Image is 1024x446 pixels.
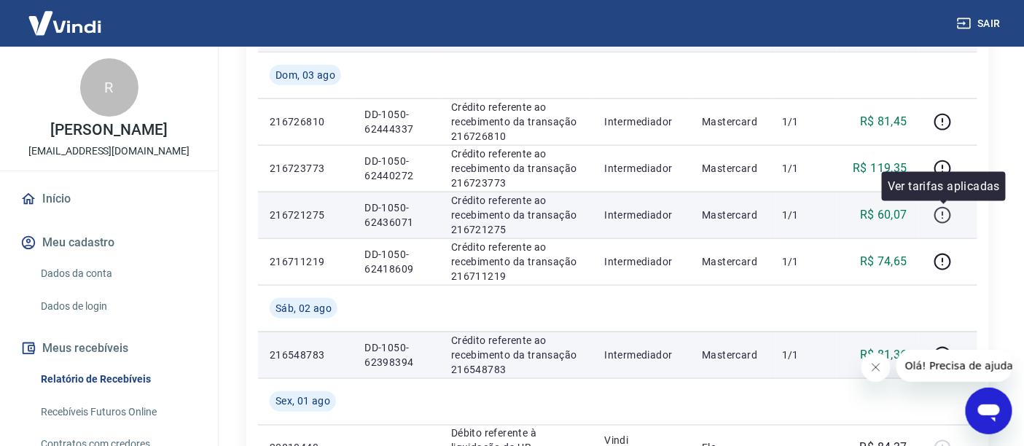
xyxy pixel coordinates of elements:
[270,161,341,176] p: 216723773
[782,254,825,269] p: 1/1
[605,208,679,222] p: Intermediador
[860,253,907,270] p: R$ 74,65
[605,348,679,362] p: Intermediador
[702,254,759,269] p: Mastercard
[270,208,341,222] p: 216721275
[35,364,200,394] a: Relatório de Recebíveis
[80,58,138,117] div: R
[364,247,428,276] p: DD-1050-62418609
[966,388,1012,434] iframe: Botão para abrir a janela de mensagens
[782,161,825,176] p: 1/1
[275,394,330,409] span: Sex, 01 ago
[782,208,825,222] p: 1/1
[605,114,679,129] p: Intermediador
[35,292,200,321] a: Dados de login
[364,200,428,230] p: DD-1050-62436071
[860,206,907,224] p: R$ 60,07
[35,259,200,289] a: Dados da conta
[50,122,167,138] p: [PERSON_NAME]
[861,353,891,382] iframe: Fechar mensagem
[605,161,679,176] p: Intermediador
[702,114,759,129] p: Mastercard
[364,107,428,136] p: DD-1050-62444337
[451,193,581,237] p: Crédito referente ao recebimento da transação 216721275
[451,100,581,144] p: Crédito referente ao recebimento da transação 216726810
[28,144,189,159] p: [EMAIL_ADDRESS][DOMAIN_NAME]
[702,348,759,362] p: Mastercard
[17,332,200,364] button: Meus recebíveis
[364,154,428,183] p: DD-1050-62440272
[270,254,341,269] p: 216711219
[364,340,428,369] p: DD-1050-62398394
[605,254,679,269] p: Intermediador
[270,348,341,362] p: 216548783
[888,178,1000,195] p: Ver tarifas aplicadas
[782,114,825,129] p: 1/1
[860,346,907,364] p: R$ 81,36
[860,113,907,130] p: R$ 81,45
[17,1,112,45] img: Vindi
[451,240,581,283] p: Crédito referente ao recebimento da transação 216711219
[702,208,759,222] p: Mastercard
[275,68,335,82] span: Dom, 03 ago
[451,146,581,190] p: Crédito referente ao recebimento da transação 216723773
[17,183,200,215] a: Início
[702,161,759,176] p: Mastercard
[954,10,1007,37] button: Sair
[853,160,908,177] p: R$ 119,35
[270,114,341,129] p: 216726810
[17,227,200,259] button: Meu cadastro
[35,397,200,427] a: Recebíveis Futuros Online
[451,333,581,377] p: Crédito referente ao recebimento da transação 216548783
[275,301,332,316] span: Sáb, 02 ago
[9,10,122,22] span: Olá! Precisa de ajuda?
[782,348,825,362] p: 1/1
[896,350,1012,382] iframe: Mensagem da empresa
